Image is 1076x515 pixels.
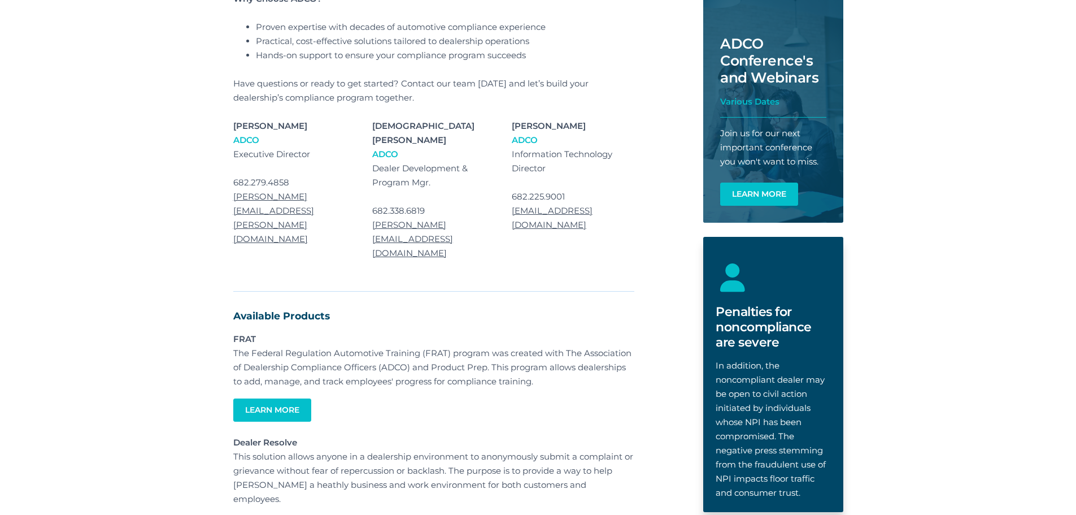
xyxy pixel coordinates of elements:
span: Various Dates [720,94,779,109]
strong: ADCO [233,135,259,145]
p: Join us for our next important conference you won't want to miss. [720,117,826,168]
p: Executive Director [233,119,356,161]
p: In addition, the noncompliant dealer may be open to civil action initiated by individuals whose N... [716,358,831,500]
li: Proven expertise with decades of automotive compliance experience [256,20,634,34]
p: 682.338.6819 [372,204,495,260]
p: 682.279.4858 [233,175,356,246]
li: Hands-on support to ensure your compliance program succeeds [256,48,634,62]
h3: Available Products [233,309,634,323]
strong: ADCO [372,149,398,159]
p: Information Technology Director [512,119,634,175]
p: Dealer Development & Program Mgr. [372,119,495,189]
strong: [PERSON_NAME] [512,120,586,131]
strong: Dealer Resolve [233,437,297,448]
h2: Penalties for noncompliance are severe [716,304,831,350]
strong: ADCO [512,135,538,145]
a: Learn More [233,399,311,422]
p: 682.225.9001 [512,189,634,232]
a: Learn More [720,183,798,206]
p: This solution allows anyone in a dealership environment to anonymously submit a complaint or grie... [233,449,634,506]
p: Have questions or ready to get started? Contact our team [DATE] and let’s build your dealership’s... [233,76,634,105]
a: [EMAIL_ADDRESS][DOMAIN_NAME] [512,205,593,230]
a: [PERSON_NAME][EMAIL_ADDRESS][PERSON_NAME][DOMAIN_NAME] [233,191,314,244]
li: Practical, cost-effective solutions tailored to dealership operations [256,34,634,48]
p: The Federal Regulation Automotive Training (FRAT) program was created with The Association of Dea... [233,346,634,388]
strong: [DEMOGRAPHIC_DATA][PERSON_NAME] [372,120,474,145]
strong: FRAT [233,334,256,344]
h2: ADCO Conference's and Webinars [720,35,826,86]
a: [PERSON_NAME][EMAIL_ADDRESS][DOMAIN_NAME] [372,219,453,258]
strong: [PERSON_NAME] [233,120,307,131]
